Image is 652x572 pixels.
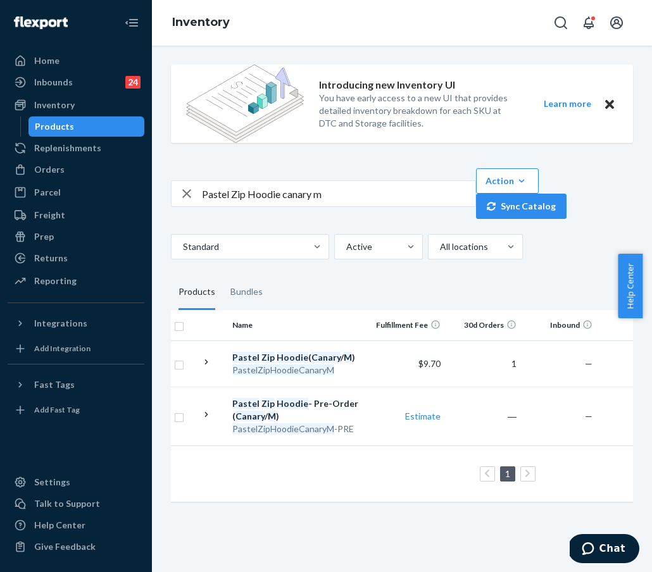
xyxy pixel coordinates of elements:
[576,10,601,35] button: Open notifications
[34,317,87,330] div: Integrations
[186,65,304,143] img: new-reports-banner-icon.82668bd98b6a51aee86340f2a7b77ae3.png
[162,4,240,41] ol: breadcrumbs
[8,400,144,420] a: Add Fast Tag
[503,468,513,479] a: Page 1 is your current page
[125,76,141,89] div: 24
[536,96,599,112] button: Learn more
[8,95,144,115] a: Inventory
[182,240,183,253] input: Standard
[119,10,144,35] button: Close Navigation
[277,398,308,409] em: Hoodie
[585,358,592,369] span: —
[34,142,101,154] div: Replenishments
[232,352,260,363] em: Pastel
[232,398,260,409] em: Pastel
[618,254,643,318] button: Help Center
[34,476,70,488] div: Settings
[34,54,60,67] div: Home
[34,343,91,354] div: Add Integration
[8,248,144,268] a: Returns
[34,76,73,89] div: Inbounds
[8,313,144,333] button: Integrations
[227,310,370,340] th: Name
[319,78,455,92] p: Introducing new Inventory UI
[604,10,629,35] button: Open account menu
[522,310,598,340] th: Inbound
[34,163,65,176] div: Orders
[34,378,75,391] div: Fast Tags
[34,519,85,532] div: Help Center
[601,96,618,112] button: Close
[34,209,65,221] div: Freight
[570,534,639,566] iframe: Opens a widget where you can chat to one of our agents
[311,352,341,363] em: Canary
[34,252,68,264] div: Returns
[35,120,74,133] div: Products
[172,15,230,29] a: Inventory
[8,205,144,225] a: Freight
[261,352,275,363] em: Zip
[446,387,522,445] td: ―
[230,275,263,310] div: Bundles
[8,159,144,180] a: Orders
[418,358,441,369] span: $9.70
[8,472,144,492] a: Settings
[405,411,441,421] a: Estimate
[8,138,144,158] a: Replenishments
[232,423,365,435] div: -PRE
[179,275,215,310] div: Products
[8,515,144,535] a: Help Center
[34,404,80,415] div: Add Fast Tag
[34,186,61,199] div: Parcel
[232,364,334,375] em: PastelZipHoodieCanaryM
[277,352,308,363] em: Hoodie
[446,340,522,387] td: 1
[8,271,144,291] a: Reporting
[370,310,446,340] th: Fulfillment Fee
[8,227,144,247] a: Prep
[8,182,144,202] a: Parcel
[8,375,144,395] button: Fast Tags
[8,339,144,359] a: Add Integration
[34,275,77,287] div: Reporting
[235,411,265,421] em: Canary
[232,423,334,434] em: PastelZipHoodieCanaryM
[486,175,529,187] div: Action
[319,92,520,130] p: You have early access to a new UI that provides detailed inventory breakdown for each SKU at DTC ...
[14,16,68,29] img: Flexport logo
[439,240,440,253] input: All locations
[232,351,365,364] div: ( / )
[28,116,145,137] a: Products
[232,397,365,423] div: - Pre-Order ( / )
[476,194,567,219] button: Sync Catalog
[261,398,275,409] em: Zip
[476,168,539,194] button: Action
[548,10,574,35] button: Open Search Box
[8,494,144,514] button: Talk to Support
[202,181,475,206] input: Search inventory by name or sku
[34,230,54,243] div: Prep
[34,99,75,111] div: Inventory
[268,411,276,421] em: M
[8,51,144,71] a: Home
[34,497,100,510] div: Talk to Support
[585,411,592,421] span: —
[344,352,352,363] em: M
[8,537,144,557] button: Give Feedback
[446,310,522,340] th: 30d Orders
[34,540,96,553] div: Give Feedback
[8,72,144,92] a: Inbounds24
[345,240,346,253] input: Active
